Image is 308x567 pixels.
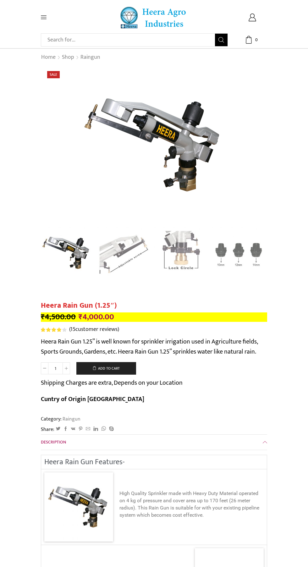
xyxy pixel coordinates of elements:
[62,415,80,423] a: Raingun
[41,378,183,388] p: Shipping Charges are extra, Depends on your Location
[119,490,264,519] p: High Quality Sprinkler made with Heavy Duty Material operated on 4 kg of pressure and cover area ...
[39,226,94,280] img: Heera Raingun 1.50
[237,36,267,44] a: 0
[41,416,80,423] span: Category:
[48,362,63,374] input: Product quantity
[253,37,259,43] span: 0
[41,311,76,323] bdi: 4,500.00
[154,227,208,281] a: Adjestmen
[44,34,215,46] input: Search for...
[41,301,267,310] h1: Heera Rain Gun (1.25″)
[79,311,83,323] span: ₹
[41,53,56,62] a: Home
[41,311,45,323] span: ₹
[212,227,266,281] img: Rain Gun Nozzle
[215,34,228,46] button: Search button
[41,426,54,433] span: Share:
[41,328,68,332] span: 15
[79,311,114,323] bdi: 4,000.00
[41,328,66,332] div: Rated 4.00 out of 5
[39,227,94,280] li: 1 / 4
[70,325,75,334] span: 15
[76,362,136,375] button: Add to cart
[41,328,61,332] span: Rated out of 5 based on customer ratings
[41,435,267,450] a: Description
[44,458,264,466] h2: Heera Rain Gun Features-
[75,66,233,223] img: Heera Raingun 1.50
[47,71,60,78] span: Sale
[41,337,267,357] p: Heera Rain Gun 1.25” is well known for sprinkler irrigation used in Agriculture fields, Sports Gr...
[41,394,144,405] b: Cuntry of Origin [GEOGRAPHIC_DATA]
[212,227,266,280] li: 4 / 4
[97,227,151,280] li: 2 / 4
[41,438,66,446] span: Description
[41,53,101,62] nav: Breadcrumb
[62,53,74,62] a: Shop
[44,472,113,541] img: Heera Raingun 1.50
[41,66,267,223] div: 1 / 4
[80,53,101,62] a: Raingun
[69,326,119,334] a: (15customer reviews)
[97,227,151,281] a: outlet-screw
[154,227,208,280] li: 3 / 4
